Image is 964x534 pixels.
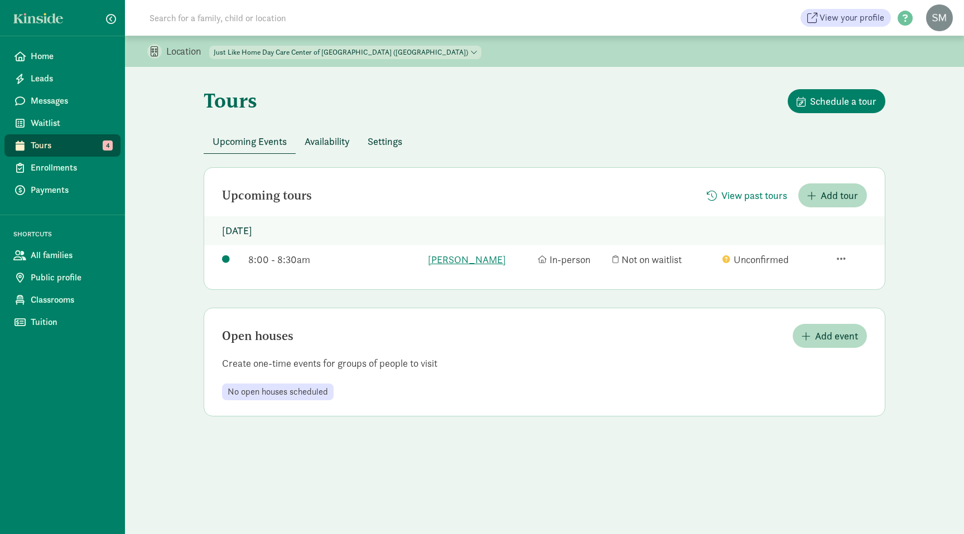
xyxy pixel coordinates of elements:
a: Public profile [4,266,120,289]
p: Create one-time events for groups of people to visit [204,357,885,370]
span: Enrollments [31,161,112,174]
button: Settings [359,129,411,153]
div: Unconfirmed [722,252,827,267]
span: Schedule a tour [810,94,876,109]
span: Waitlist [31,116,112,130]
span: Home [31,50,112,63]
p: Location [166,45,209,58]
div: In-person [538,252,608,267]
span: Tuition [31,315,112,329]
h2: Open houses [222,329,293,343]
span: Payments [31,183,112,197]
a: Home [4,45,120,67]
span: Messages [31,94,112,108]
span: All families [31,249,112,262]
button: Availability [296,129,359,153]
a: Tuition [4,311,120,333]
span: View past tours [721,188,787,203]
a: Messages [4,90,120,112]
a: Tours 4 [4,134,120,157]
span: Public profile [31,271,112,284]
a: Waitlist [4,112,120,134]
span: Add event [815,328,858,343]
span: No open houses scheduled [228,387,328,397]
span: Tours [31,139,112,152]
span: Settings [368,134,402,149]
h1: Tours [204,89,257,111]
button: Add event [793,324,867,348]
a: All families [4,244,120,266]
a: View past tours [698,190,796,202]
a: Payments [4,179,120,201]
input: Search for a family, child or location [143,7,456,29]
button: Upcoming Events [204,129,296,153]
button: View past tours [698,183,796,207]
iframe: Chat Widget [908,480,964,534]
span: Upcoming Events [213,134,287,149]
div: 8:00 - 8:30am [248,252,422,267]
div: Not on waitlist [613,252,717,267]
span: Availability [305,134,350,149]
button: Schedule a tour [788,89,885,113]
a: Enrollments [4,157,120,179]
span: Leads [31,72,112,85]
span: 4 [103,140,113,151]
a: View your profile [801,9,891,27]
p: [DATE] [204,216,885,245]
span: View your profile [820,11,884,25]
a: [PERSON_NAME] [428,252,532,267]
h2: Upcoming tours [222,189,312,202]
button: Add tour [798,183,867,207]
a: Leads [4,67,120,90]
span: Classrooms [31,293,112,307]
a: Classrooms [4,289,120,311]
span: Add tour [821,188,858,203]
